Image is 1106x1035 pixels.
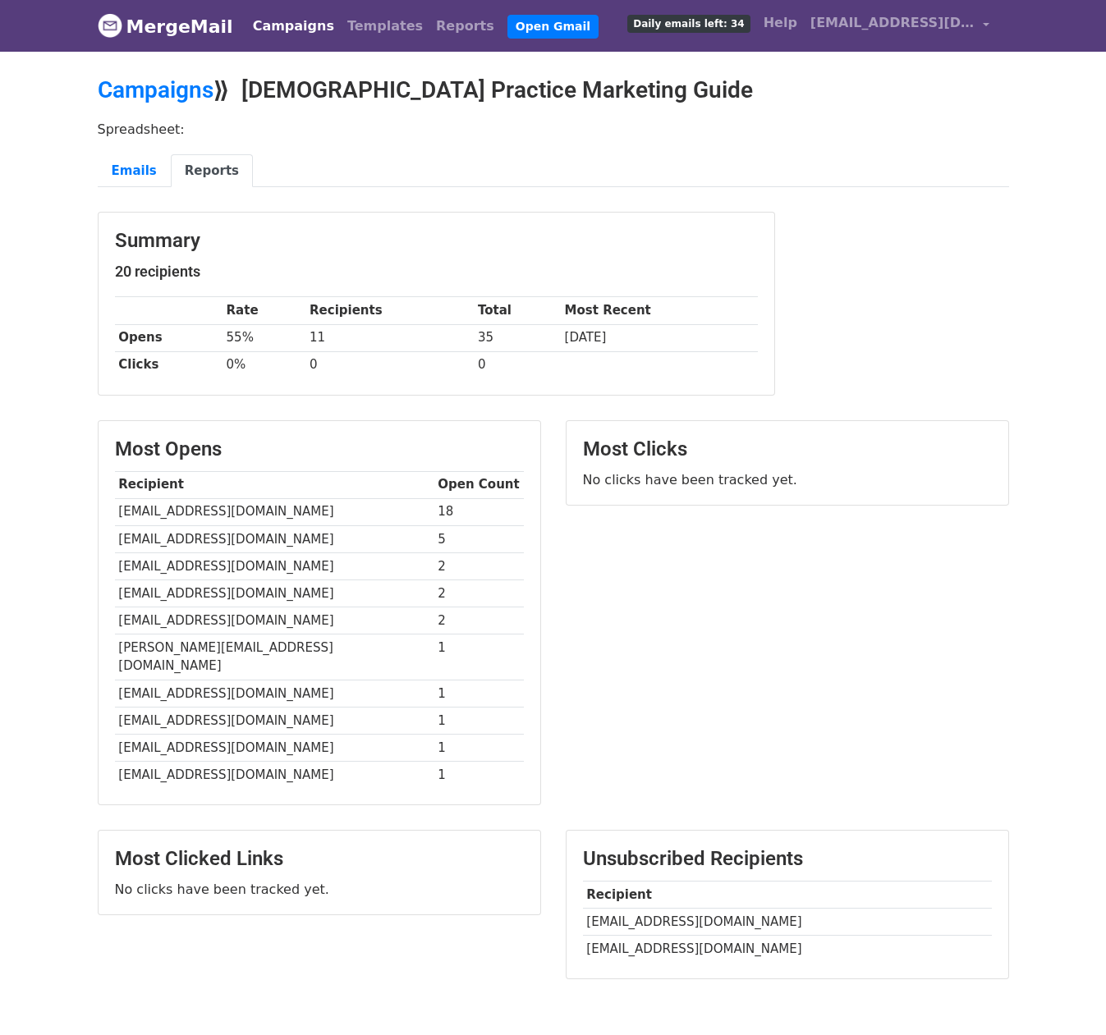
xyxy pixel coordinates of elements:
td: [EMAIL_ADDRESS][DOMAIN_NAME] [115,525,434,552]
th: Rate [223,297,306,324]
th: Opens [115,324,223,351]
h3: Most Clicks [583,437,992,461]
td: 2 [434,607,524,634]
td: [EMAIL_ADDRESS][DOMAIN_NAME] [583,936,992,963]
th: Total [474,297,561,324]
span: [EMAIL_ADDRESS][DOMAIN_NAME] [810,13,975,33]
h3: Unsubscribed Recipients [583,847,992,871]
td: 2 [434,552,524,579]
td: 55% [223,324,306,351]
a: Help [757,7,804,39]
a: Emails [98,154,171,188]
td: 1 [434,634,524,680]
td: [EMAIL_ADDRESS][DOMAIN_NAME] [115,579,434,607]
a: Daily emails left: 34 [621,7,756,39]
td: [DATE] [561,324,758,351]
th: Recipient [115,471,434,498]
a: [EMAIL_ADDRESS][DOMAIN_NAME] [804,7,996,45]
p: No clicks have been tracked yet. [115,881,524,898]
td: 2 [434,579,524,607]
td: [EMAIL_ADDRESS][DOMAIN_NAME] [115,607,434,634]
a: Templates [341,10,429,43]
a: Campaigns [246,10,341,43]
a: Reports [429,10,501,43]
a: Reports [171,154,253,188]
th: Clicks [115,351,223,378]
span: Daily emails left: 34 [627,15,750,33]
th: Open Count [434,471,524,498]
td: 18 [434,498,524,525]
a: Campaigns [98,76,213,103]
td: 1 [434,707,524,734]
td: 5 [434,525,524,552]
td: [EMAIL_ADDRESS][DOMAIN_NAME] [115,552,434,579]
h3: Most Clicked Links [115,847,524,871]
td: 0 [474,351,561,378]
td: 1 [434,734,524,761]
td: 35 [474,324,561,351]
h2: ⟫ [DEMOGRAPHIC_DATA] Practice Marketing Guide [98,76,1009,104]
a: MergeMail [98,9,233,44]
p: Spreadsheet: [98,121,1009,138]
img: MergeMail logo [98,13,122,38]
td: 0 [305,351,474,378]
p: No clicks have been tracked yet. [583,471,992,488]
td: [PERSON_NAME][EMAIL_ADDRESS][DOMAIN_NAME] [115,634,434,680]
td: [EMAIL_ADDRESS][DOMAIN_NAME] [115,762,434,789]
th: Most Recent [561,297,758,324]
td: 0% [223,351,306,378]
td: 1 [434,680,524,707]
h3: Summary [115,229,758,253]
h3: Most Opens [115,437,524,461]
td: [EMAIL_ADDRESS][DOMAIN_NAME] [115,734,434,761]
h5: 20 recipients [115,263,758,281]
td: [EMAIL_ADDRESS][DOMAIN_NAME] [115,707,434,734]
td: [EMAIL_ADDRESS][DOMAIN_NAME] [115,498,434,525]
td: [EMAIL_ADDRESS][DOMAIN_NAME] [115,680,434,707]
th: Recipient [583,881,992,908]
th: Recipients [305,297,474,324]
td: [EMAIL_ADDRESS][DOMAIN_NAME] [583,908,992,935]
td: 11 [305,324,474,351]
td: 1 [434,762,524,789]
a: Open Gmail [507,15,599,39]
iframe: Chat Widget [1024,956,1106,1035]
